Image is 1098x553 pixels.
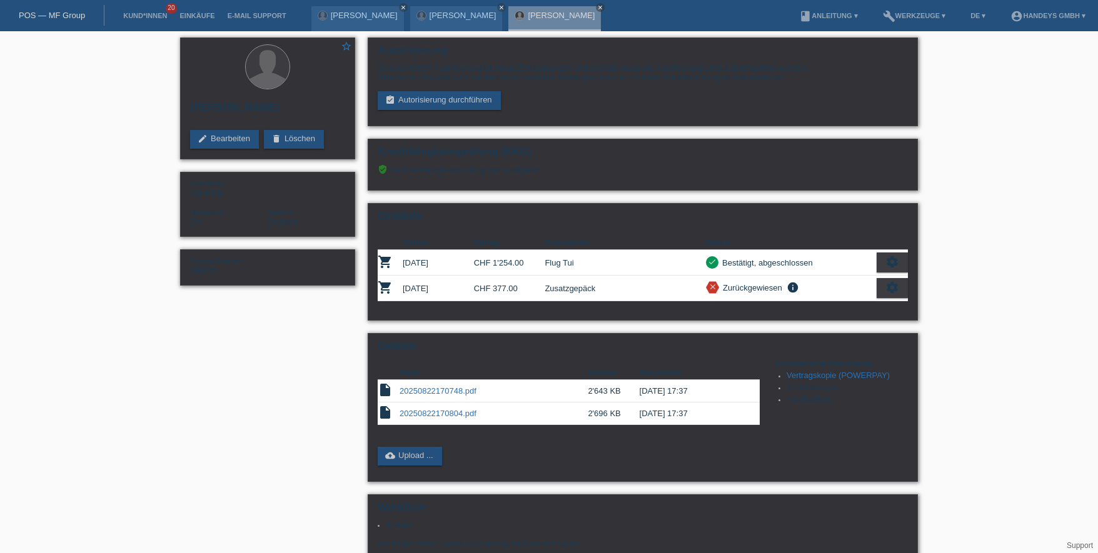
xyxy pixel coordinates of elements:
a: close [399,3,408,12]
i: insert_drive_file [378,405,393,420]
span: Geschlecht [190,180,224,187]
a: Vertragskopie (POWERPAY) [787,371,890,380]
a: bookAnleitung ▾ [793,12,864,19]
i: close [708,282,717,291]
td: CHF 377.00 [474,276,545,301]
th: Datei [400,365,588,380]
span: Sprache [268,209,293,216]
td: CHF 1'254.00 [474,250,545,276]
a: [PERSON_NAME] [528,11,595,20]
i: close [597,4,603,11]
i: verified_user [378,164,388,174]
a: E-Mail Support [221,12,293,19]
a: 20250822170804.pdf [400,409,476,418]
i: POSP00026341 [378,254,393,269]
i: delete [271,134,281,144]
a: Einkäufe [173,12,221,19]
th: Datum/Zeit [640,365,742,380]
i: star_border [341,41,352,52]
i: assignment_turned_in [385,95,395,105]
a: cloud_uploadUpload ... [378,447,442,466]
h2: Einkäufe [378,210,908,229]
a: Kund*innen [117,12,173,19]
h2: Dateien [378,340,908,359]
a: buildWerkzeuge ▾ [877,12,952,19]
a: editBearbeiten [190,130,259,149]
a: Support [1067,541,1093,550]
td: 2'696 KB [588,402,639,425]
a: deleteLöschen [264,130,324,149]
i: settings [885,281,899,294]
th: Datum [403,235,474,250]
a: DE ▾ [964,12,992,19]
div: Männlich [190,179,268,197]
td: 2'643 KB [588,380,639,402]
i: settings [885,255,899,269]
h2: Autorisierung [378,44,908,63]
a: POS — MF Group [19,11,85,20]
li: ID-/Passkopie [787,382,908,394]
div: Seit der letzten Autorisierung ist etwas Zeit vergangen und deshalb muss die Autorisierung erneut... [378,63,908,82]
i: book [799,10,812,22]
span: 20 [166,3,177,14]
td: Zusatzgepäck [545,276,706,301]
a: close [497,3,506,12]
div: DERYA [190,256,268,275]
i: close [400,4,406,11]
i: close [498,4,505,11]
a: 20250822170748.pdf [400,386,476,396]
th: Betrag [474,235,545,250]
i: account_circle [1010,10,1023,22]
h4: Erforderliche Dokumente [775,359,908,368]
a: star_border [341,41,352,54]
li: Andere [386,520,908,529]
i: info [785,281,800,294]
span: Deutsch [268,217,298,226]
a: account_circleHandeys GmbH ▾ [1004,12,1092,19]
span: Schweiz [190,217,202,226]
i: build [883,10,895,22]
a: assignment_turned_inAutorisierung durchführen [378,91,501,110]
h2: Workflow [378,501,908,520]
a: [PERSON_NAME] [430,11,496,20]
span: Nationalität [190,209,224,216]
li: Kaufquittung [787,394,908,406]
i: insert_drive_file [378,382,393,397]
h2: Kreditfähigkeitsprüfung (KKG) [378,146,908,164]
th: Grösse [588,365,639,380]
td: [DATE] 17:37 [640,380,742,402]
td: [DATE] [403,250,474,276]
h2: [PERSON_NAME] [190,101,345,120]
td: [DATE] 17:37 [640,402,742,425]
a: close [596,3,605,12]
a: [PERSON_NAME] [331,11,398,20]
span: Externe Referenz [190,257,244,265]
div: Bestätigt, abgeschlossen [718,256,813,269]
i: cloud_upload [385,451,395,461]
th: Status [706,235,877,250]
i: edit [198,134,208,144]
i: POSP00026369 [378,280,393,295]
div: Zurückgewiesen [719,281,782,294]
td: Flug Tui [545,250,706,276]
i: check [708,257,717,266]
div: Die Kreditfähigkeitsprüfung war erfolgreich. [378,164,908,184]
td: [DATE] [403,276,474,301]
th: Kommentar [545,235,706,250]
